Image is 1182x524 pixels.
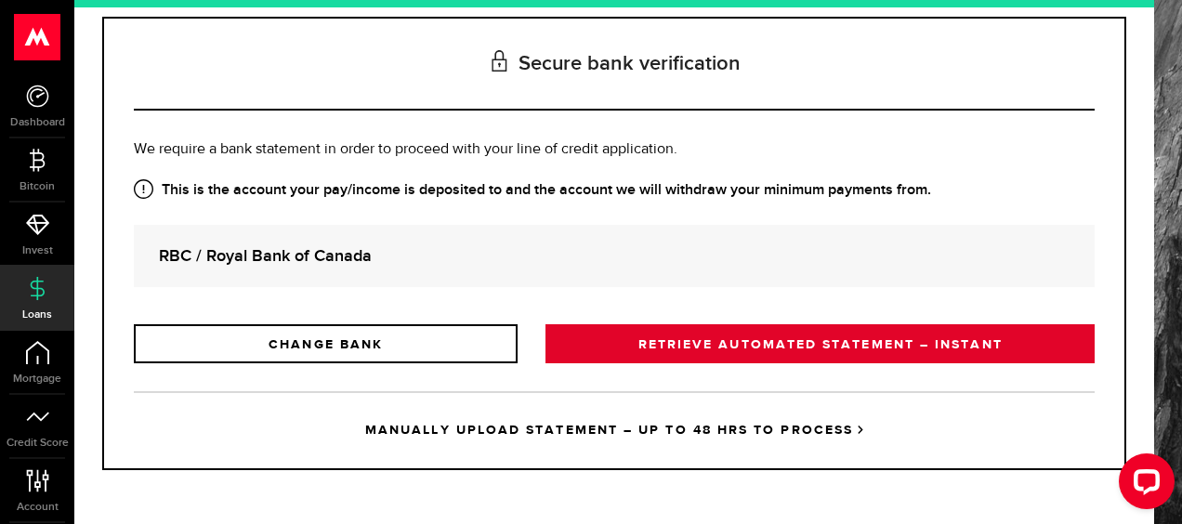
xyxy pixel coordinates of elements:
strong: RBC / Royal Bank of Canada [159,243,1070,269]
h3: Secure bank verification [134,19,1095,111]
a: CHANGE BANK [134,324,518,363]
a: RETRIEVE AUTOMATED STATEMENT – INSTANT [545,324,1095,363]
span: We require a bank statement in order to proceed with your line of credit application. [134,142,677,157]
iframe: LiveChat chat widget [1104,446,1182,524]
strong: This is the account your pay/income is deposited to and the account we will withdraw your minimum... [134,179,1095,202]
